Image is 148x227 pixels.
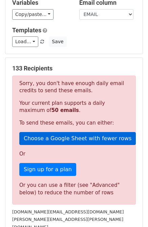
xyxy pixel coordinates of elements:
[19,150,129,158] p: Or
[12,209,124,214] small: [DOMAIN_NAME][EMAIL_ADDRESS][DOMAIN_NAME]
[114,194,148,227] iframe: Chat Widget
[51,107,79,113] strong: 50 emails
[19,100,129,114] p: Your current plan supports a daily maximum of .
[12,65,136,72] h5: 133 Recipients
[19,181,129,197] div: Or you can use a filter (see "Advanced" below) to reduce the number of rows
[12,9,54,20] a: Copy/paste...
[49,36,66,47] button: Save
[19,163,76,176] a: Sign up for a plan
[12,27,41,34] a: Templates
[19,119,129,127] p: To send these emails, you can either:
[19,80,129,94] p: Sorry, you don't have enough daily email credits to send these emails.
[19,132,136,145] a: Choose a Google Sheet with fewer rows
[12,36,38,47] a: Load...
